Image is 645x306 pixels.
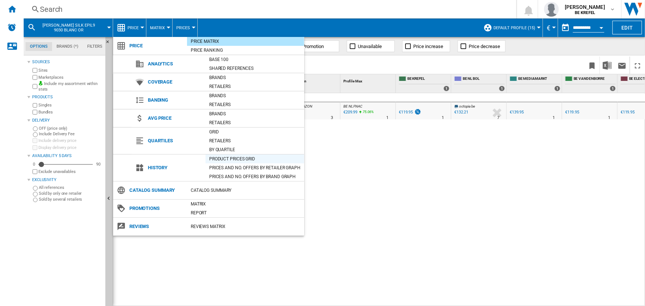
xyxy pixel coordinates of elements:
div: Brands [206,74,304,81]
div: By quartile [206,146,304,153]
span: History [144,163,206,173]
span: Quartiles [144,136,206,146]
span: Price [126,41,187,51]
span: Coverage [144,77,206,87]
div: Price Matrix [187,38,304,45]
span: Analytics [144,59,206,69]
span: Avg price [144,113,206,123]
div: Retailers [206,119,304,126]
div: Prices and No. offers by brand graph [206,173,304,180]
span: Catalog Summary [126,185,187,195]
div: Base 100 [206,56,304,63]
div: Catalog Summary [187,187,304,194]
div: Prices and No. offers by retailer graph [206,164,304,171]
div: REVIEWS Matrix [187,223,304,230]
div: Product prices grid [206,155,304,163]
span: Reviews [126,221,187,232]
div: Retailers [206,101,304,108]
span: Banding [144,95,206,105]
span: Promotions [126,203,187,214]
div: Retailers [206,137,304,144]
div: Report [187,209,304,217]
div: Shared references [206,65,304,72]
div: Grid [206,128,304,136]
div: Retailers [206,83,304,90]
div: Matrix [187,200,304,208]
div: Brands [206,92,304,99]
div: Brands [206,110,304,118]
div: Price Ranking [187,47,304,54]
